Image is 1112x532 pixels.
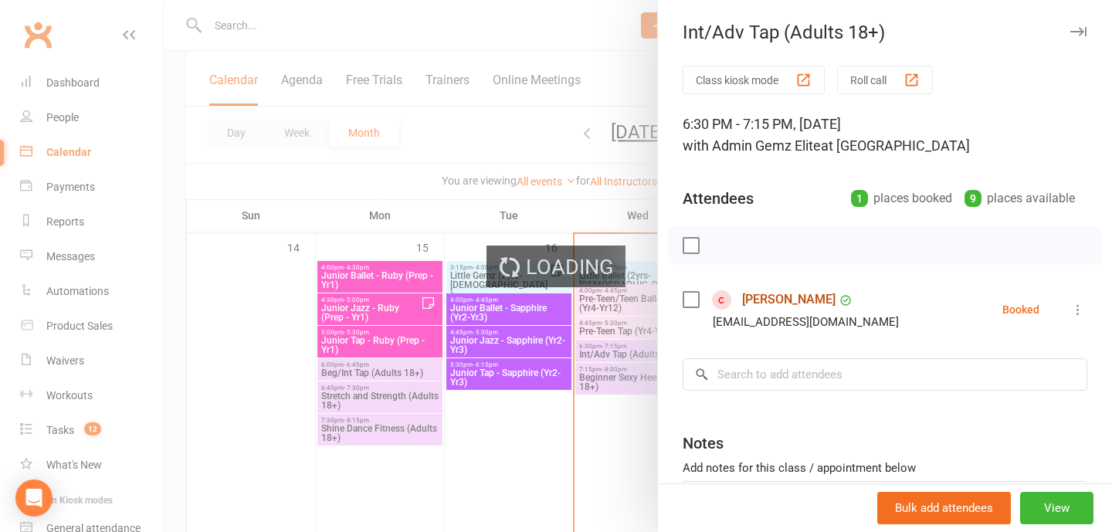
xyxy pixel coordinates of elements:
span: at [GEOGRAPHIC_DATA] [821,137,970,154]
div: Attendees [683,188,754,209]
div: [EMAIL_ADDRESS][DOMAIN_NAME] [713,312,899,332]
div: Add notes for this class / appointment below [683,459,1087,477]
div: Open Intercom Messenger [15,479,53,517]
div: places available [965,188,1075,209]
button: View [1020,492,1093,524]
span: with Admin Gemz Elite [683,137,821,154]
button: Roll call [837,66,933,94]
button: Bulk add attendees [877,492,1011,524]
div: 9 [965,190,981,207]
div: places booked [851,188,952,209]
div: 1 [851,190,868,207]
div: Notes [683,432,724,454]
div: Booked [1002,304,1039,315]
div: 6:30 PM - 7:15 PM, [DATE] [683,114,1087,157]
input: Search to add attendees [683,358,1087,391]
button: Class kiosk mode [683,66,825,94]
div: Int/Adv Tap (Adults 18+) [658,22,1112,43]
a: [PERSON_NAME] [742,287,836,312]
